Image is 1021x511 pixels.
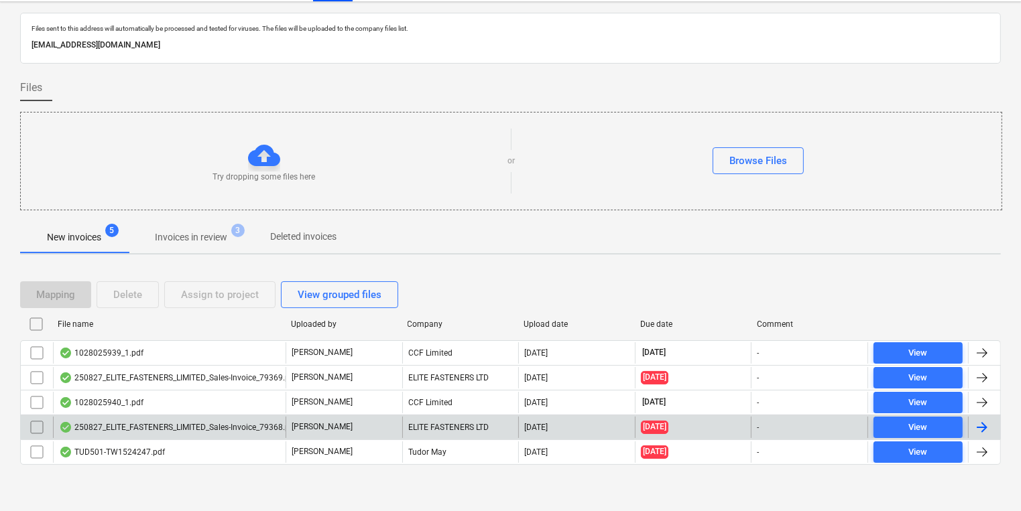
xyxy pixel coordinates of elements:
div: Uploaded by [291,319,397,329]
div: Company [408,319,514,329]
span: [DATE] [641,371,668,384]
div: - [757,398,759,407]
div: [DATE] [524,447,548,457]
div: View [909,346,928,361]
button: Browse Files [713,147,804,174]
button: View [874,342,963,364]
span: Files [20,80,42,96]
p: Invoices in review [155,230,227,244]
p: or [507,155,515,167]
span: [DATE] [641,421,668,433]
div: [DATE] [524,423,548,432]
p: [PERSON_NAME] [292,396,353,408]
div: File name [58,319,280,329]
p: Try dropping some files here [213,171,316,183]
button: View [874,417,963,438]
div: Tudor May [402,441,519,463]
p: Deleted invoices [270,230,337,244]
div: [DATE] [524,373,548,382]
div: Upload date [524,319,629,329]
p: [PERSON_NAME] [292,421,353,433]
span: [DATE] [641,347,667,358]
p: [EMAIL_ADDRESS][DOMAIN_NAME] [32,38,989,52]
div: ELITE FASTENERS LTD [402,417,519,438]
div: Comment [757,319,863,329]
div: 250827_ELITE_FASTENERS_LIMITED_Sales-Invoice_79368.pdf [59,422,297,433]
button: View [874,367,963,388]
p: [PERSON_NAME] [292,446,353,457]
div: OCR finished [59,348,72,358]
div: OCR finished [59,372,72,383]
p: New invoices [47,230,101,244]
div: 1028025939_1.pdf [59,348,143,358]
div: - [757,348,759,358]
div: 250827_ELITE_FASTENERS_LIMITED_Sales-Invoice_79369.pdf [59,372,297,383]
div: - [757,423,759,432]
div: CCF Limited [402,392,519,413]
div: View [909,370,928,386]
div: OCR finished [59,447,72,457]
span: [DATE] [641,396,667,408]
span: 3 [231,224,245,237]
button: View [874,441,963,463]
button: View [874,392,963,413]
div: View [909,395,928,411]
div: CCF Limited [402,342,519,364]
div: View grouped files [298,286,381,303]
span: [DATE] [641,445,668,458]
div: [DATE] [524,398,548,407]
div: OCR finished [59,422,72,433]
div: Browse Files [729,152,787,169]
div: ELITE FASTENERS LTD [402,367,519,388]
p: [PERSON_NAME] [292,347,353,358]
div: - [757,447,759,457]
div: Try dropping some files hereorBrowse Files [20,112,1002,210]
span: 5 [105,224,119,237]
div: 1028025940_1.pdf [59,397,143,408]
p: Files sent to this address will automatically be processed and tested for viruses. The files will... [32,24,989,33]
p: [PERSON_NAME] [292,372,353,383]
iframe: Chat Widget [954,447,1021,511]
div: View [909,445,928,460]
div: [DATE] [524,348,548,358]
div: TUD501-TW1524247.pdf [59,447,165,457]
button: View grouped files [281,281,398,308]
div: View [909,420,928,435]
div: - [757,373,759,382]
div: Due date [640,319,746,329]
div: OCR finished [59,397,72,408]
